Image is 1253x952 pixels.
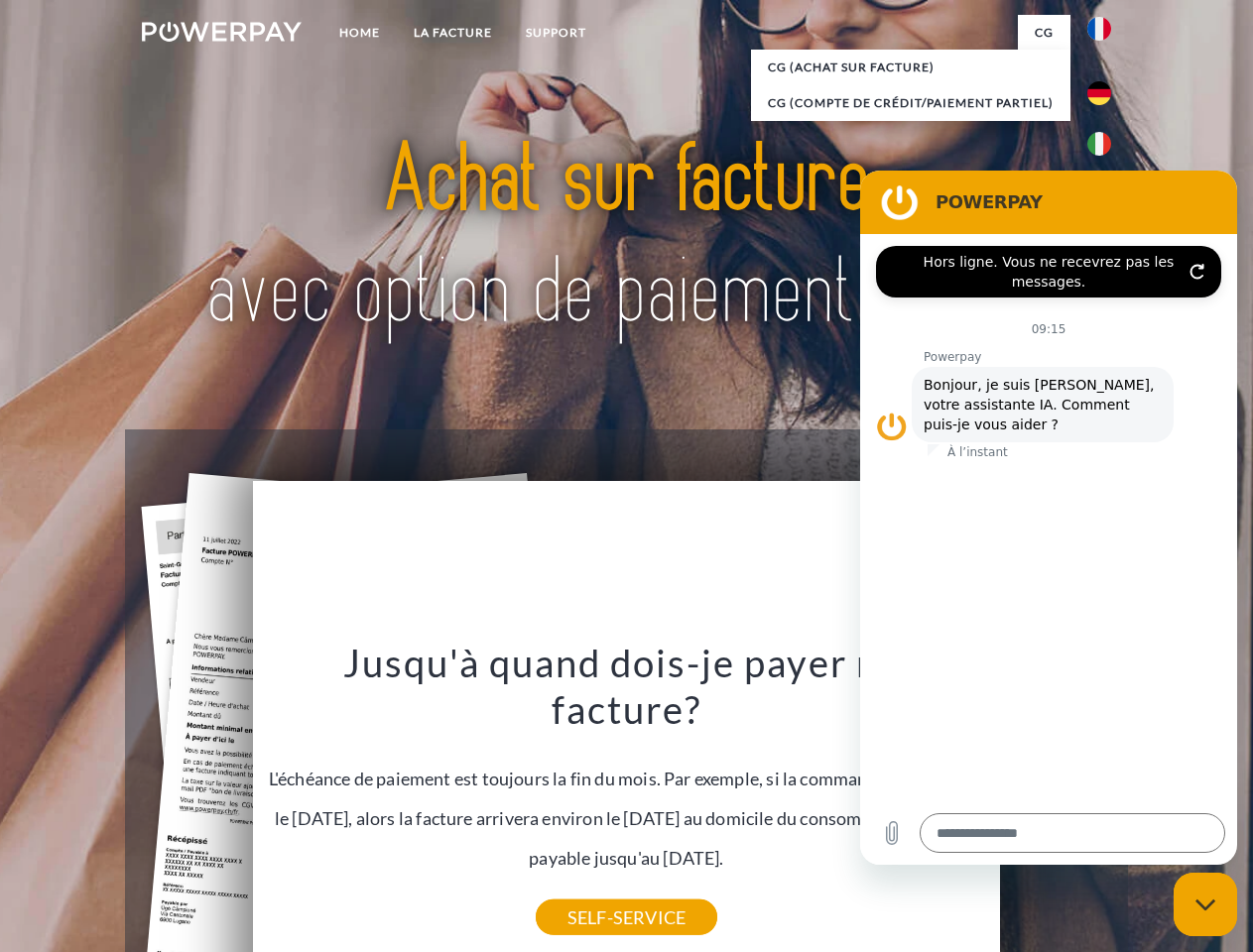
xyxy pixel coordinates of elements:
[265,639,989,734] h3: Jusqu'à quand dois-je payer ma facture?
[751,50,1070,85] a: CG (achat sur facture)
[536,899,717,935] a: SELF-SERVICE
[1087,81,1111,105] img: de
[1087,17,1111,41] img: fr
[1018,15,1070,51] a: CG
[397,15,509,51] a: LA FACTURE
[751,85,1070,121] a: CG (Compte de crédit/paiement partiel)
[265,639,989,917] div: L'échéance de paiement est toujours la fin du mois. Par exemple, si la commande a été passée le [...
[1087,132,1111,156] img: it
[142,22,302,42] img: logo-powerpay-white.svg
[509,15,603,51] a: Support
[860,171,1237,865] iframe: Fenêtre de messagerie
[189,95,1064,380] img: title-powerpay_fr.svg
[1174,873,1237,936] iframe: Bouton de lancement de la fenêtre de messagerie, conversation en cours
[322,15,397,51] a: Home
